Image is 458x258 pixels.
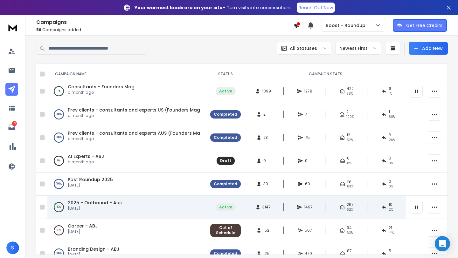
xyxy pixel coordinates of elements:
[347,202,354,207] span: 267
[389,230,394,235] span: 14 %
[305,135,311,140] span: 75
[389,202,392,207] span: 10
[47,149,206,173] td: 0%AI Experts - ABJa month ago
[347,132,350,138] span: 12
[6,241,19,254] button: S
[389,86,391,91] span: 6
[347,161,351,166] span: 0%
[56,111,62,118] p: 100 %
[347,138,353,143] span: 52 %
[304,89,312,94] span: 1278
[68,223,98,229] a: Career - ABJ
[58,88,60,94] p: 1 %
[347,225,352,230] span: 94
[214,251,237,256] div: Completed
[68,107,202,113] a: Prev clients - consultants and experts US (Founders Mag)
[68,252,119,257] p: [DATE]
[68,136,200,141] p: a month ago
[214,181,237,187] div: Completed
[56,181,62,187] p: 100 %
[297,3,335,13] a: Reach Out Now
[47,196,206,219] td: 10%2025 - Outbound - Aus[DATE]
[68,206,122,211] p: [DATE]
[68,90,135,95] p: a month ago
[305,158,311,163] span: 0
[262,205,271,210] span: 3147
[47,80,206,103] td: 1%Consultants - Founders Maga month ago
[305,251,312,256] span: 470
[346,109,349,114] span: 2
[263,112,270,117] span: 2
[347,248,352,254] span: 87
[389,109,390,114] span: 1
[347,179,351,184] span: 19
[393,19,447,32] button: Get Free Credits
[57,204,61,210] p: 10 %
[68,246,119,252] a: Branding Design - ABJ
[347,184,353,189] span: 63 %
[68,229,98,234] p: [DATE]
[290,45,317,51] p: All Statuses
[214,135,237,140] div: Completed
[409,42,448,55] button: Add New
[47,173,206,196] td: 100%Post Roundup 2025[DATE]
[389,225,392,230] span: 21
[214,225,237,235] div: Out of Schedule
[36,18,294,26] h1: Campaigns
[346,114,354,119] span: 100 %
[347,91,353,96] span: 38 %
[57,158,60,164] p: 0 %
[389,179,391,184] span: 0
[68,84,135,90] a: Consultants - Founders Mag
[263,228,270,233] span: 152
[56,134,62,141] p: 100 %
[214,112,237,117] div: Completed
[347,230,353,235] span: 62 %
[262,89,271,94] span: 1099
[135,4,292,11] p: – Turn visits into conversations
[305,228,312,233] span: 567
[68,183,113,188] p: [DATE]
[36,27,294,32] p: Campaigns added
[219,89,232,94] div: Active
[335,42,381,55] button: Newest First
[57,227,61,234] p: 98 %
[263,251,270,256] span: 125
[389,132,391,138] span: 6
[135,4,223,11] strong: Your warmest leads are on your site
[389,161,393,166] span: 0%
[263,181,270,187] span: 30
[56,250,62,257] p: 100 %
[68,130,205,136] a: Prev clients - consultants and experts AUS (Founders Mag)
[47,219,206,242] td: 98%Career - ABJ[DATE]
[68,176,113,183] a: Post Roundup 2025
[68,153,104,160] a: AI Experts - ABJ
[36,27,41,32] span: 56
[305,112,311,117] span: 7
[47,64,206,85] th: CAMPAIGN NAME
[68,200,122,206] a: 2025 - Outbound - Aus
[47,126,206,149] td: 100%Prev clients - consultants and experts AUS (Founders Mag)a month ago
[6,22,19,33] img: logo
[263,158,270,163] span: 0
[219,205,232,210] div: Active
[347,207,353,212] span: 62 %
[347,156,350,161] span: 0
[389,91,392,96] span: 1 %
[68,113,200,118] p: a month ago
[47,103,206,126] td: 100%Prev clients - consultants and experts US (Founders Mag)a month ago
[406,22,442,29] p: Get Free Credits
[347,86,354,91] span: 422
[299,4,333,11] p: Reach Out Now
[326,22,368,29] p: Boost - Roundup
[263,135,270,140] span: 23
